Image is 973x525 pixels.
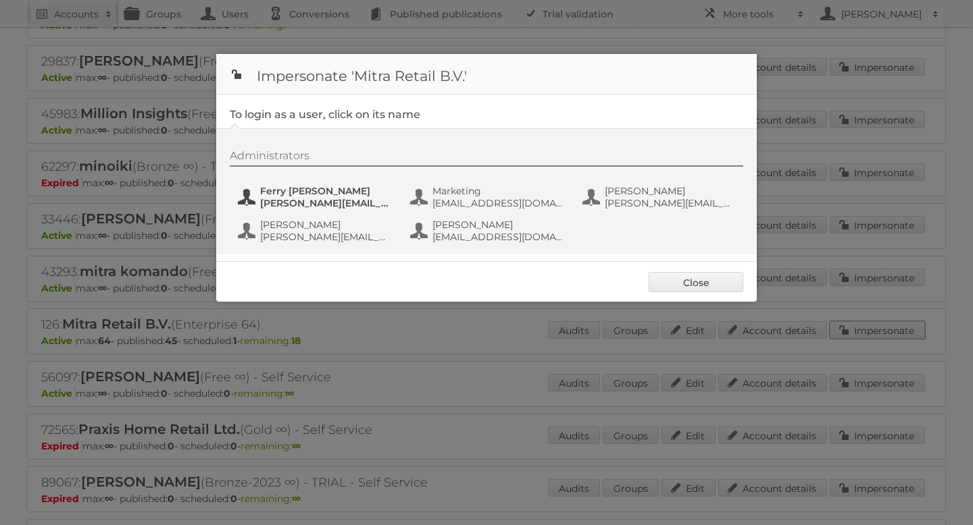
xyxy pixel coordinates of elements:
[260,185,391,197] span: Ferry [PERSON_NAME]
[605,185,736,197] span: [PERSON_NAME]
[581,184,740,211] button: [PERSON_NAME] [PERSON_NAME][EMAIL_ADDRESS][DOMAIN_NAME]
[432,197,564,209] span: [EMAIL_ADDRESS][DOMAIN_NAME]
[409,217,568,244] button: [PERSON_NAME] [EMAIL_ADDRESS][DOMAIN_NAME]
[432,231,564,243] span: [EMAIL_ADDRESS][DOMAIN_NAME]
[216,54,757,94] h1: Impersonate 'Mitra Retail B.V.'
[260,197,391,209] span: [PERSON_NAME][EMAIL_ADDRESS][DOMAIN_NAME]
[230,108,420,121] legend: To login as a user, click on its name
[236,217,395,244] button: [PERSON_NAME] [PERSON_NAME][EMAIL_ADDRESS][DOMAIN_NAME]
[230,149,743,167] div: Administrators
[409,184,568,211] button: Marketing [EMAIL_ADDRESS][DOMAIN_NAME]
[236,184,395,211] button: Ferry [PERSON_NAME] [PERSON_NAME][EMAIL_ADDRESS][DOMAIN_NAME]
[649,272,743,292] a: Close
[432,185,564,197] span: Marketing
[605,197,736,209] span: [PERSON_NAME][EMAIL_ADDRESS][DOMAIN_NAME]
[260,231,391,243] span: [PERSON_NAME][EMAIL_ADDRESS][DOMAIN_NAME]
[260,219,391,231] span: [PERSON_NAME]
[432,219,564,231] span: [PERSON_NAME]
